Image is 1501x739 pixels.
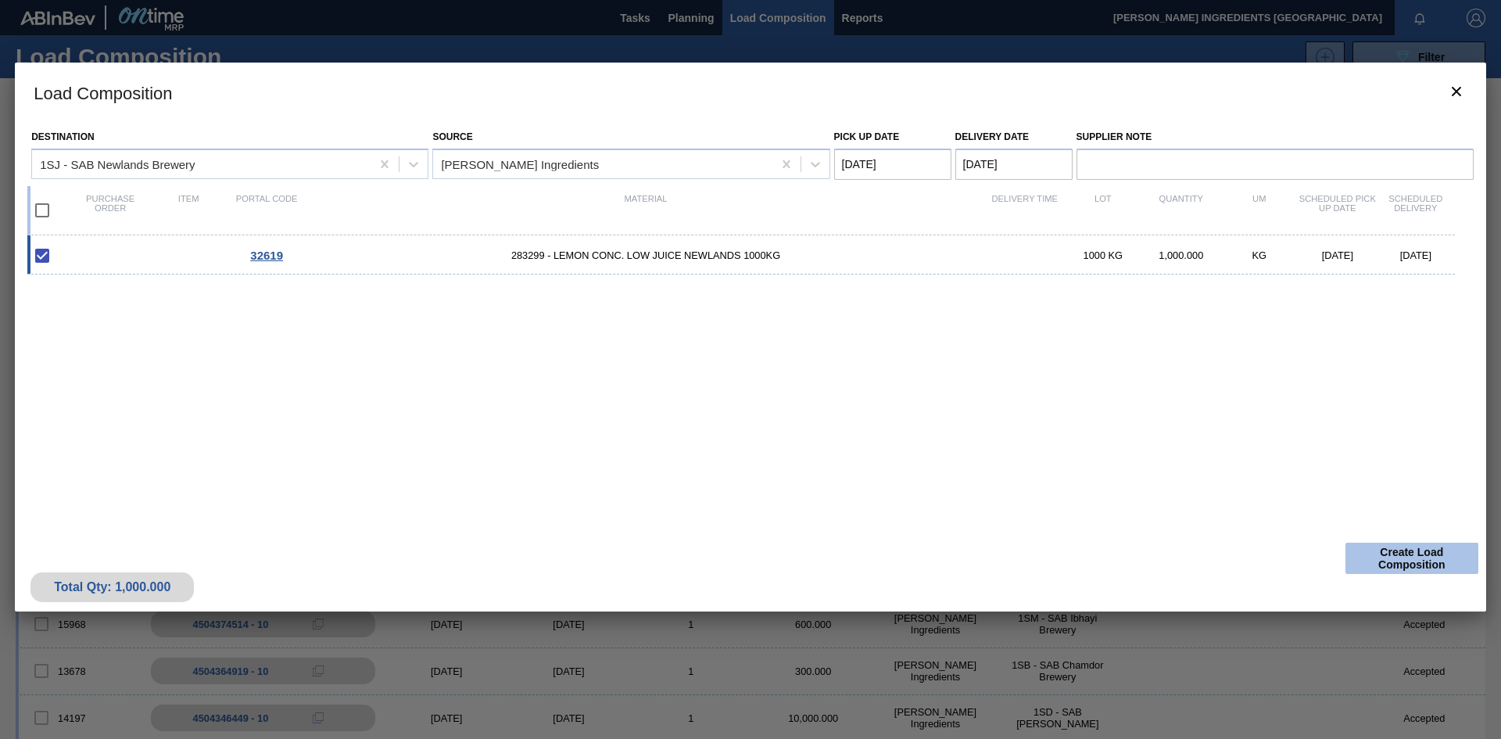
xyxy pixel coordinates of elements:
[1220,194,1299,227] div: UM
[1377,194,1455,227] div: Scheduled Delivery
[1377,249,1455,261] div: [DATE]
[955,149,1073,180] input: mm/dd/yyyy
[306,194,986,227] div: Material
[986,194,1064,227] div: Delivery Time
[1299,249,1377,261] div: [DATE]
[834,131,900,142] label: Pick up Date
[40,157,195,170] div: 1SJ - SAB Newlands Brewery
[15,63,1486,122] h3: Load Composition
[42,580,182,594] div: Total Qty: 1,000.000
[1142,194,1220,227] div: Quantity
[1064,249,1142,261] div: 1000 KG
[441,157,599,170] div: [PERSON_NAME] Ingredients
[306,249,986,261] span: 283299 - LEMON CONC. LOW JUICE NEWLANDS 1000KG
[250,249,283,262] span: 32619
[227,249,306,262] div: Go to Order
[1345,543,1478,574] button: Create Load Composition
[149,194,227,227] div: Item
[432,131,472,142] label: Source
[1220,249,1299,261] div: KG
[1142,249,1220,261] div: 1,000.000
[71,194,149,227] div: Purchase order
[227,194,306,227] div: Portal code
[31,131,94,142] label: Destination
[1076,126,1474,149] label: Supplier Note
[834,149,951,180] input: mm/dd/yyyy
[1064,194,1142,227] div: Lot
[1299,194,1377,227] div: Scheduled Pick up Date
[955,131,1029,142] label: Delivery Date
